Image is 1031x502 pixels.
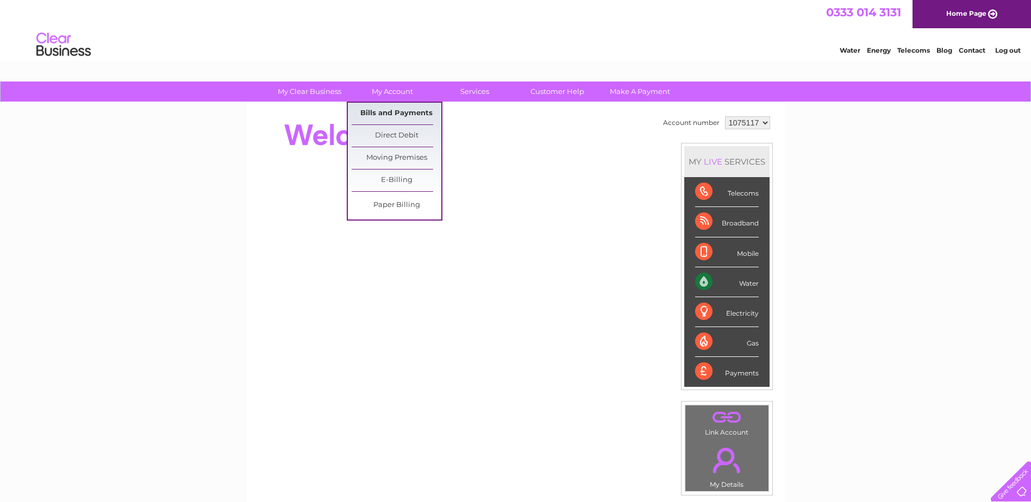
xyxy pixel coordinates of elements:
[685,438,769,492] td: My Details
[897,46,930,54] a: Telecoms
[695,357,759,386] div: Payments
[695,327,759,357] div: Gas
[259,6,773,53] div: Clear Business is a trading name of Verastar Limited (registered in [GEOGRAPHIC_DATA] No. 3667643...
[695,237,759,267] div: Mobile
[352,194,441,216] a: Paper Billing
[695,267,759,297] div: Water
[685,405,769,439] td: Link Account
[695,177,759,207] div: Telecoms
[513,81,602,102] a: Customer Help
[695,297,759,327] div: Electricity
[660,114,722,132] td: Account number
[826,5,901,19] a: 0333 014 3131
[36,28,91,61] img: logo.png
[995,46,1021,54] a: Log out
[352,125,441,147] a: Direct Debit
[684,146,770,177] div: MY SERVICES
[959,46,985,54] a: Contact
[695,207,759,237] div: Broadband
[352,147,441,169] a: Moving Premises
[430,81,520,102] a: Services
[352,103,441,124] a: Bills and Payments
[688,441,766,479] a: .
[595,81,685,102] a: Make A Payment
[347,81,437,102] a: My Account
[936,46,952,54] a: Blog
[265,81,354,102] a: My Clear Business
[688,408,766,427] a: .
[352,170,441,191] a: E-Billing
[840,46,860,54] a: Water
[867,46,891,54] a: Energy
[702,156,724,167] div: LIVE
